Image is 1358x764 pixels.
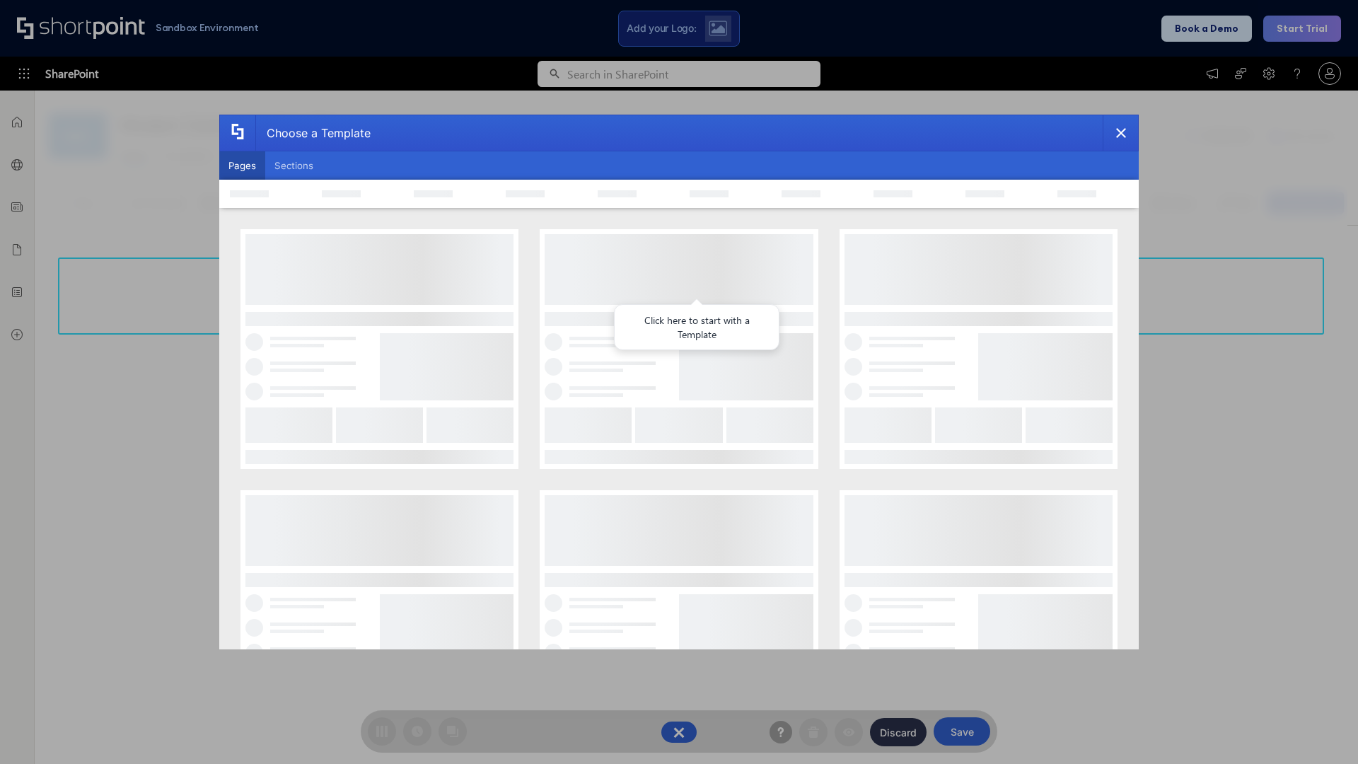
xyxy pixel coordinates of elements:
button: Pages [219,151,265,180]
iframe: Chat Widget [1287,696,1358,764]
div: template selector [219,115,1139,649]
button: Sections [265,151,323,180]
div: Choose a Template [255,115,371,151]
